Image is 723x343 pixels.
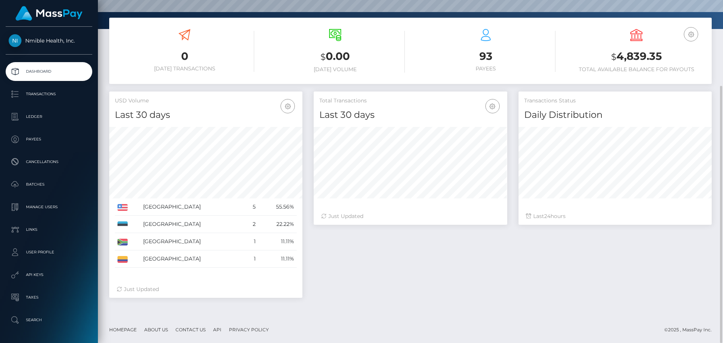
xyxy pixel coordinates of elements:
h5: Transactions Status [524,97,706,105]
p: Batches [9,179,89,190]
p: User Profile [9,247,89,258]
a: API Keys [6,265,92,284]
img: ZA.png [117,239,128,245]
h6: [DATE] Transactions [115,66,254,72]
p: Search [9,314,89,326]
a: Privacy Policy [226,324,272,335]
td: 2 [244,216,258,233]
td: 1 [244,233,258,250]
a: API [210,324,224,335]
img: EE.png [117,221,128,228]
a: Payees [6,130,92,149]
span: Nmible Health, Inc. [6,37,92,44]
h3: 0.00 [265,49,405,64]
p: Cancellations [9,156,89,168]
h4: Last 30 days [319,108,501,122]
h3: 93 [416,49,555,64]
a: Dashboard [6,62,92,81]
a: Homepage [106,324,140,335]
small: $ [611,52,616,62]
a: Cancellations [6,152,92,171]
a: User Profile [6,243,92,262]
p: Dashboard [9,66,89,77]
h5: USD Volume [115,97,297,105]
small: $ [320,52,326,62]
td: 11.11% [258,233,297,250]
div: Last hours [526,212,704,220]
a: Manage Users [6,198,92,216]
a: About Us [141,324,171,335]
td: [GEOGRAPHIC_DATA] [140,250,244,268]
img: Nmible Health, Inc. [9,34,21,47]
p: Transactions [9,88,89,100]
div: Just Updated [117,285,295,293]
a: Ledger [6,107,92,126]
a: Links [6,220,92,239]
td: 55.56% [258,198,297,216]
div: © 2025 , MassPay Inc. [664,326,717,334]
td: [GEOGRAPHIC_DATA] [140,198,244,216]
p: Ledger [9,111,89,122]
img: CO.png [117,256,128,263]
span: 24 [544,213,551,220]
a: Batches [6,175,92,194]
h6: Payees [416,66,555,72]
td: 1 [244,250,258,268]
h4: Daily Distribution [524,108,706,122]
td: 22.22% [258,216,297,233]
h3: 4,839.35 [567,49,706,64]
h5: Total Transactions [319,97,501,105]
a: Taxes [6,288,92,307]
a: Search [6,311,92,329]
div: Just Updated [321,212,499,220]
h3: 0 [115,49,254,64]
a: Transactions [6,85,92,104]
h6: Total Available Balance for Payouts [567,66,706,73]
p: API Keys [9,269,89,280]
a: Contact Us [172,324,209,335]
p: Manage Users [9,201,89,213]
p: Links [9,224,89,235]
p: Taxes [9,292,89,303]
td: [GEOGRAPHIC_DATA] [140,233,244,250]
h6: [DATE] Volume [265,66,405,73]
img: US.png [117,204,128,211]
td: 11.11% [258,250,297,268]
p: Payees [9,134,89,145]
h4: Last 30 days [115,108,297,122]
img: MassPay Logo [15,6,82,21]
td: [GEOGRAPHIC_DATA] [140,216,244,233]
td: 5 [244,198,258,216]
